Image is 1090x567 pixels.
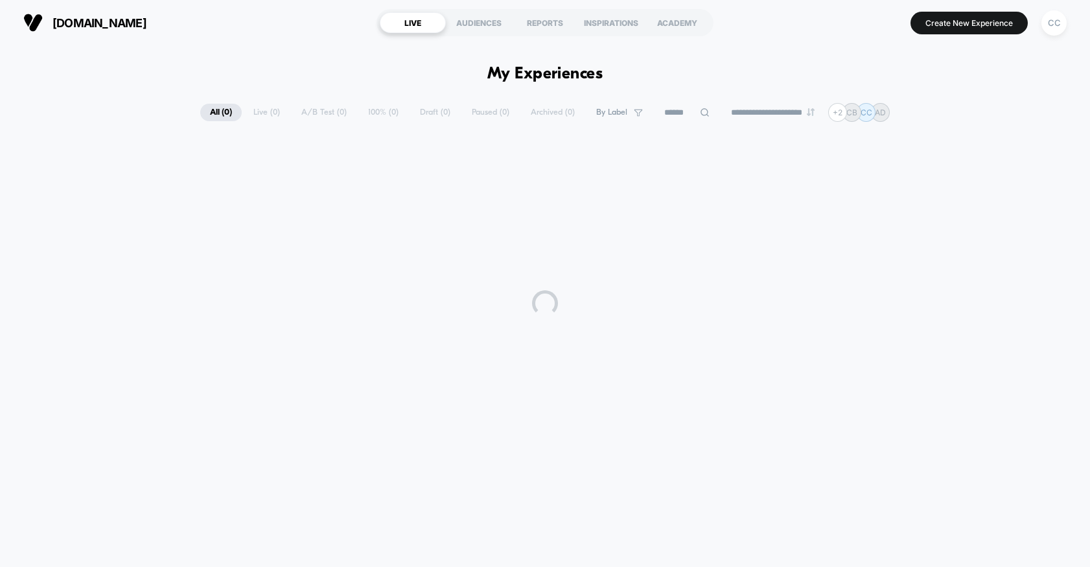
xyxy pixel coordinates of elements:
p: CC [861,108,872,117]
img: Visually logo [23,13,43,32]
div: CC [1041,10,1067,36]
button: [DOMAIN_NAME] [19,12,150,33]
span: By Label [596,108,627,117]
p: AD [875,108,886,117]
button: CC [1038,10,1071,36]
span: All ( 0 ) [200,104,242,121]
div: REPORTS [512,12,578,33]
p: CB [846,108,857,117]
h1: My Experiences [487,65,603,84]
img: end [807,108,815,116]
span: [DOMAIN_NAME] [52,16,146,30]
div: AUDIENCES [446,12,512,33]
div: ACADEMY [644,12,710,33]
div: LIVE [380,12,446,33]
div: INSPIRATIONS [578,12,644,33]
div: + 2 [828,103,847,122]
button: Create New Experience [910,12,1028,34]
